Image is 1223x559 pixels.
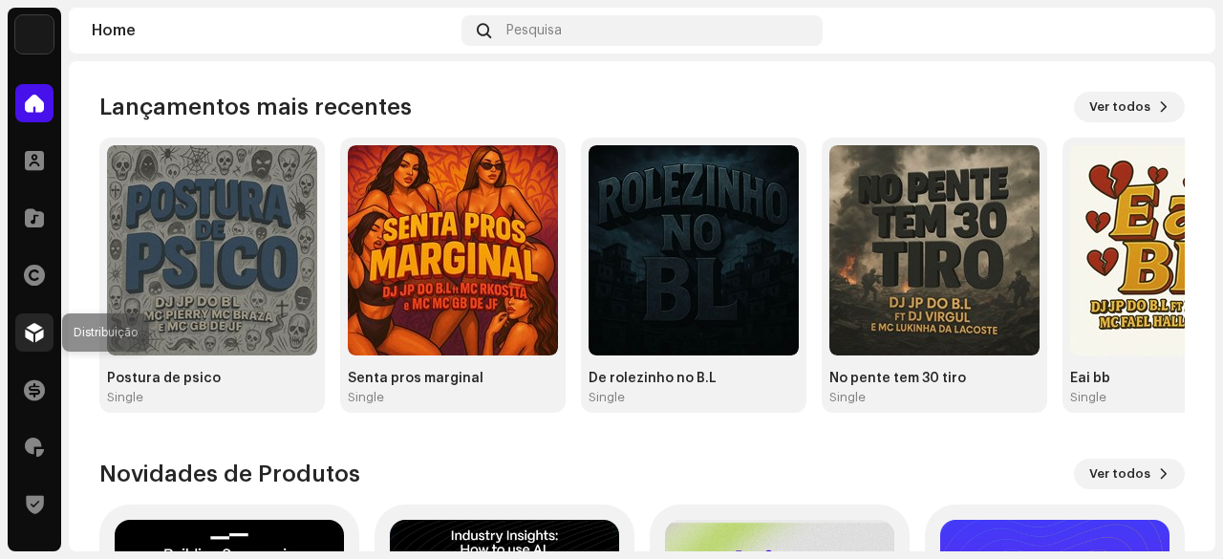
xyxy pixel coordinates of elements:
[589,371,799,386] div: De rolezinho no B.L
[1089,455,1150,493] span: Ver todos
[1070,390,1106,405] div: Single
[99,92,412,122] h3: Lançamentos mais recentes
[107,390,143,405] div: Single
[107,371,317,386] div: Postura de psico
[1089,88,1150,126] span: Ver todos
[829,145,1040,355] img: b45b8bfe-f664-4b51-8337-717f71b05b30
[107,145,317,355] img: 9177a9f3-1dde-46c1-83a7-800fb06cdad1
[92,23,454,38] div: Home
[1162,15,1192,46] img: 7b092bcd-1f7b-44aa-9736-f4bc5021b2f1
[348,371,558,386] div: Senta pros marginal
[348,145,558,355] img: 049993c1-2d72-4e3c-8c44-bd6ba982551e
[1074,92,1185,122] button: Ver todos
[506,23,562,38] span: Pesquisa
[829,390,866,405] div: Single
[829,371,1040,386] div: No pente tem 30 tiro
[99,459,360,489] h3: Novidades de Produtos
[589,145,799,355] img: 42974524-e10b-470d-8d1d-c63e04f47821
[15,15,54,54] img: 71bf27a5-dd94-4d93-852c-61362381b7db
[1074,459,1185,489] button: Ver todos
[589,390,625,405] div: Single
[348,390,384,405] div: Single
